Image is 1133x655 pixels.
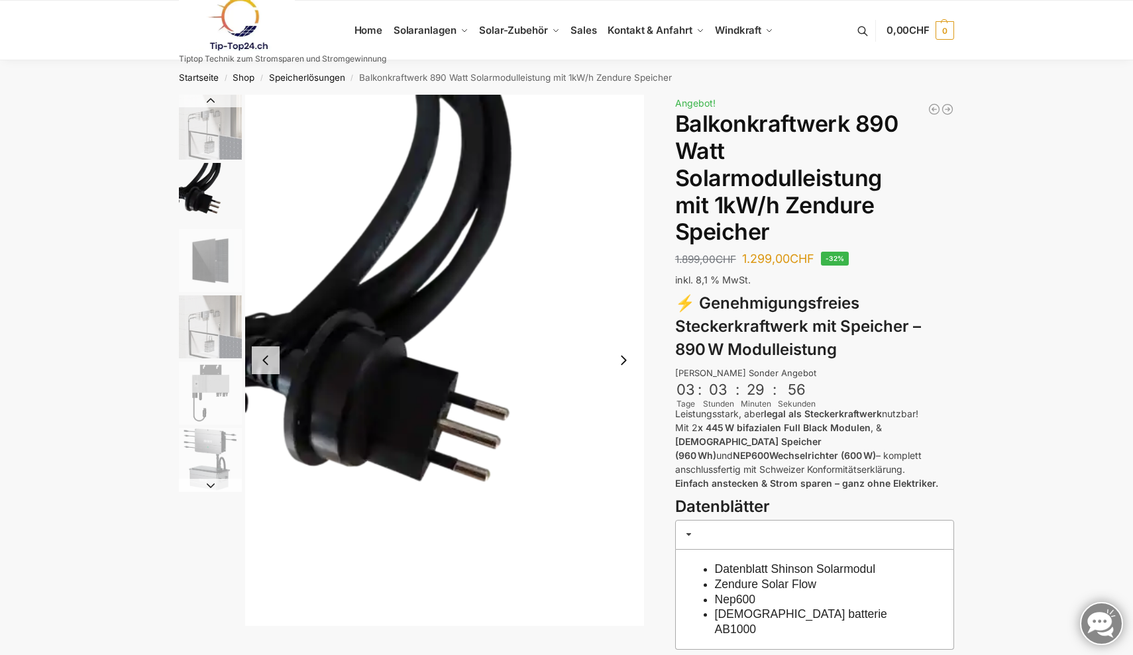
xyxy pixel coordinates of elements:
img: Zendure-Solaflow [179,428,242,491]
strong: Einfach anstecken & Strom sparen – ganz ohne Elektriker. [675,478,938,489]
a: Kontakt & Anfahrt [602,1,710,60]
span: CHF [790,252,814,266]
li: 5 / 6 [176,360,242,426]
img: Zendure-solar-flow-Batteriespeicher für Balkonkraftwerke [179,95,242,160]
span: / [219,73,233,83]
div: Sekunden [778,398,816,410]
li: 4 / 6 [176,293,242,360]
strong: [DEMOGRAPHIC_DATA] Speicher (960 Wh) [675,436,822,461]
button: Previous slide [252,346,280,374]
a: Shop [233,72,254,83]
a: 0,00CHF 0 [887,11,954,50]
span: Solar-Zubehör [479,24,548,36]
span: Windkraft [715,24,761,36]
img: Maysun [179,229,242,292]
img: Anschlusskabel-3meter_schweizer-stecker [179,163,242,226]
strong: NEP600Wechselrichter (600 W) [733,450,876,461]
img: nep-microwechselrichter-600w [179,362,242,425]
span: Angebot! [675,97,716,109]
li: 1 / 6 [176,95,242,161]
a: Solar-Zubehör [474,1,565,60]
a: Speicherlösungen [269,72,345,83]
img: Zendure-solar-flow-Batteriespeicher für Balkonkraftwerke [179,295,242,358]
img: Anschlusskabel-3meter_schweizer-stecker [245,95,644,626]
a: Datenblatt Shinson Solarmodul [715,562,876,576]
div: 56 [779,381,814,398]
h1: Balkonkraftwerk 890 Watt Solarmodulleistung mit 1kW/h Zendure Speicher [675,111,954,246]
div: 03 [704,381,733,398]
strong: legal als Steckerkraftwerk [764,408,882,419]
span: CHF [909,24,930,36]
a: Sales [565,1,602,60]
li: 3 / 6 [176,227,242,293]
div: [PERSON_NAME] Sonder Angebot [675,367,954,380]
bdi: 1.299,00 [742,252,814,266]
bdi: 1.899,00 [675,253,736,266]
a: Balkonkraftwerk 890 Watt Solarmodulleistung mit 2kW/h Zendure Speicher [928,103,941,116]
strong: x 445 W bifazialen Full Black Modulen [698,422,871,433]
p: Tiptop Technik zum Stromsparen und Stromgewinnung [179,55,386,63]
button: Next slide [610,346,637,374]
a: Windkraft [710,1,779,60]
a: Solaranlagen [388,1,473,60]
li: 2 / 6 [176,161,242,227]
a: [DEMOGRAPHIC_DATA] batterie AB1000 [715,607,887,636]
span: Solaranlagen [394,24,457,36]
span: 0,00 [887,24,930,36]
span: inkl. 8,1 % MwSt. [675,274,751,285]
a: Nep600 [715,593,756,606]
span: -32% [821,252,849,266]
span: Sales [570,24,597,36]
div: 29 [742,381,770,398]
li: 2 / 6 [245,95,644,626]
div: : [698,381,702,407]
span: / [254,73,268,83]
h3: ⚡ Genehmigungsfreies Steckerkraftwerk mit Speicher – 890 W Modulleistung [675,292,954,361]
p: Leistungsstark, aber nutzbar! Mit 2 , & und – komplett anschlussfertig mit Schweizer Konformitäts... [675,407,954,490]
span: Kontakt & Anfahrt [608,24,692,36]
li: 6 / 6 [176,426,242,492]
a: Zendure Solar Flow [715,578,817,591]
div: Tage [675,398,696,410]
div: : [735,381,739,407]
div: Stunden [703,398,734,410]
button: Previous slide [179,94,242,107]
span: 0 [936,21,954,40]
h3: Datenblätter [675,495,954,519]
span: CHF [716,253,736,266]
a: Startseite [179,72,219,83]
a: Steckerkraftwerk mit 4 KW Speicher und 8 Solarmodulen mit 3600 Watt [941,103,954,116]
nav: Breadcrumb [156,60,978,95]
div: Minuten [741,398,771,410]
button: Next slide [179,479,242,492]
div: : [773,381,777,407]
span: / [345,73,359,83]
div: 03 [676,381,695,398]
